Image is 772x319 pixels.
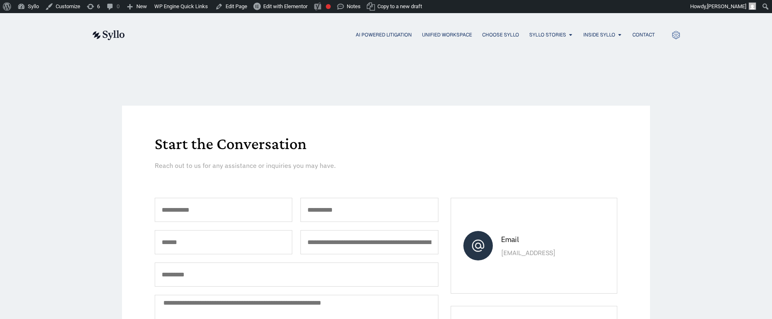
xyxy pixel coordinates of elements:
[326,4,331,9] div: Focus keyphrase not set
[356,31,412,38] a: AI Powered Litigation
[141,31,655,39] nav: Menu
[707,3,746,9] span: [PERSON_NAME]
[155,136,617,152] h1: Start the Conversation
[529,31,566,38] a: Syllo Stories
[632,31,655,38] a: Contact
[482,31,519,38] a: Choose Syllo
[422,31,472,38] a: Unified Workspace
[501,248,591,258] p: [EMAIL_ADDRESS]
[583,31,615,38] a: Inside Syllo
[263,3,307,9] span: Edit with Elementor
[141,31,655,39] div: Menu Toggle
[501,235,519,244] span: Email
[155,161,452,170] p: Reach out to us for any assistance or inquiries you may have.
[91,30,125,40] img: syllo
